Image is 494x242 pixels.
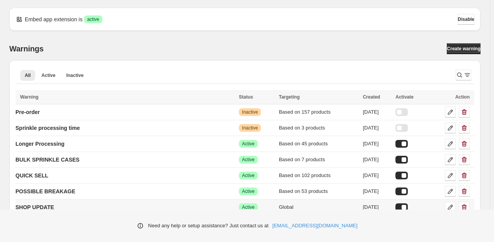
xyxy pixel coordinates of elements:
[15,169,48,182] a: QUICK SELL
[15,153,80,166] a: BULK SPRINKLE CASES
[363,124,391,132] div: [DATE]
[15,106,40,118] a: Pre-order
[25,15,82,23] p: Embed app extension is
[279,140,358,148] div: Based on 45 products
[15,124,80,132] p: Sprinkle processing time
[20,94,39,100] span: Warning
[15,122,80,134] a: Sprinkle processing time
[242,188,255,194] span: Active
[242,172,255,179] span: Active
[363,140,391,148] div: [DATE]
[447,46,480,52] span: Create warning
[363,94,380,100] span: Created
[15,201,54,213] a: SHOP UPDATE
[395,94,414,100] span: Activate
[279,94,300,100] span: Targeting
[15,187,75,195] p: POSSIBLE BREAKAGE
[15,156,80,164] p: BULK SPRINKLE CASES
[15,108,40,116] p: Pre-order
[15,138,65,150] a: Longer Processing
[458,14,474,25] button: Disable
[242,204,255,210] span: Active
[15,140,65,148] p: Longer Processing
[66,72,83,78] span: Inactive
[363,108,391,116] div: [DATE]
[279,203,358,211] div: Global
[363,187,391,195] div: [DATE]
[279,108,358,116] div: Based on 157 products
[363,203,391,211] div: [DATE]
[363,156,391,164] div: [DATE]
[41,72,55,78] span: Active
[242,109,258,115] span: Inactive
[456,70,471,80] button: Search and filter results
[363,172,391,179] div: [DATE]
[239,94,253,100] span: Status
[242,125,258,131] span: Inactive
[15,172,48,179] p: QUICK SELL
[9,44,44,53] h2: Warnings
[279,156,358,164] div: Based on 7 products
[458,16,474,22] span: Disable
[273,222,358,230] a: [EMAIL_ADDRESS][DOMAIN_NAME]
[15,203,54,211] p: SHOP UPDATE
[242,157,255,163] span: Active
[25,72,31,78] span: All
[279,187,358,195] div: Based on 53 products
[447,43,480,54] a: Create warning
[15,185,75,198] a: POSSIBLE BREAKAGE
[87,16,99,22] span: active
[279,124,358,132] div: Based on 3 products
[279,172,358,179] div: Based on 102 products
[242,141,255,147] span: Active
[455,94,470,100] span: Action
